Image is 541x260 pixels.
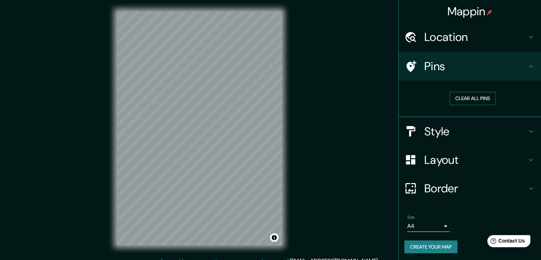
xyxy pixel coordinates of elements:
button: Create your map [404,240,457,254]
div: Border [399,174,541,203]
div: Pins [399,52,541,80]
div: Style [399,117,541,146]
h4: Pins [424,59,527,73]
h4: Location [424,30,527,44]
h4: Layout [424,153,527,167]
div: Location [399,23,541,51]
h4: Mappin [447,4,493,19]
button: Clear all pins [450,92,496,105]
img: pin-icon.png [487,10,492,15]
label: Size [407,214,415,220]
h4: Style [424,124,527,139]
canvas: Map [117,11,282,245]
button: Toggle attribution [270,233,279,242]
div: Layout [399,146,541,174]
div: A4 [407,220,450,232]
iframe: Help widget launcher [478,232,533,252]
h4: Border [424,181,527,196]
